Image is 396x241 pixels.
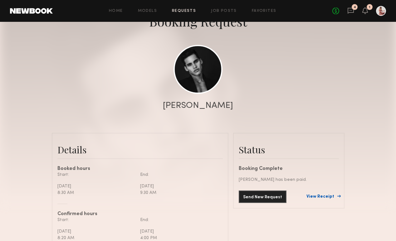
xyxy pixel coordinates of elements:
div: Start: [57,171,135,178]
div: 4 [354,6,356,9]
div: End: [140,217,218,223]
div: [DATE] [140,183,218,190]
div: Details [57,143,223,156]
div: [PERSON_NAME] has been paid. [239,176,339,183]
div: [DATE] [140,228,218,235]
div: Confirmed hours [57,212,223,217]
a: Job Posts [211,9,237,13]
div: Start: [57,217,135,223]
div: Status [239,143,339,156]
div: Booked hours [57,166,223,171]
div: 8:30 AM [57,190,135,196]
div: 9:30 AM [140,190,218,196]
a: View Receipt [306,195,339,199]
a: Requests [172,9,196,13]
a: Models [138,9,157,13]
a: 4 [347,7,354,15]
div: [DATE] [57,228,135,235]
div: Booking Complete [239,166,339,171]
div: [DATE] [57,183,135,190]
div: 1 [369,6,370,9]
div: [PERSON_NAME] [163,101,233,110]
a: Favorites [252,9,276,13]
button: Send New Request [239,190,286,203]
a: Home [109,9,123,13]
div: End: [140,171,218,178]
